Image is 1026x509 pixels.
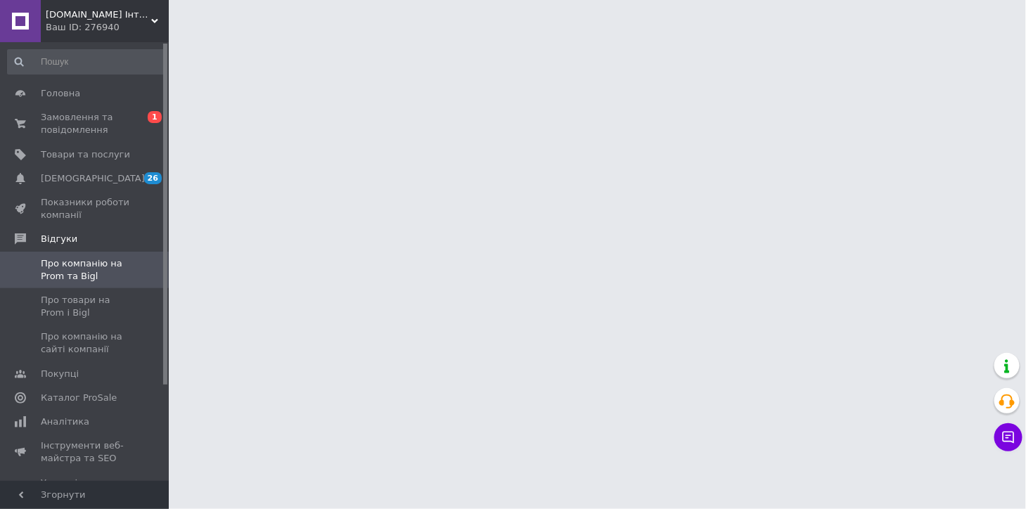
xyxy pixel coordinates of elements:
[41,392,117,404] span: Каталог ProSale
[41,111,130,136] span: Замовлення та повідомлення
[46,8,151,21] span: Mirzdorov.in.ua Інтернет-магазин
[41,87,80,100] span: Головна
[994,423,1022,451] button: Чат з покупцем
[41,439,130,465] span: Інструменти веб-майстра та SEO
[41,172,145,185] span: [DEMOGRAPHIC_DATA]
[144,172,162,184] span: 26
[41,148,130,161] span: Товари та послуги
[7,49,166,75] input: Пошук
[46,21,169,34] div: Ваш ID: 276940
[41,233,77,245] span: Відгуки
[41,196,130,221] span: Показники роботи компанії
[41,330,130,356] span: Про компанію на сайті компанії
[41,257,130,283] span: Про компанію на Prom та Bigl
[148,111,162,123] span: 1
[41,368,79,380] span: Покупці
[41,415,89,428] span: Аналітика
[41,294,130,319] span: Про товари на Prom і Bigl
[41,477,130,502] span: Управління сайтом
